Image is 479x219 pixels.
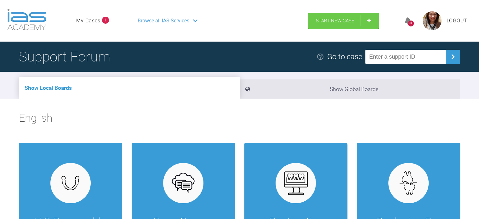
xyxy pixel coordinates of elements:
span: 1 [102,17,109,24]
a: Logout [447,17,468,25]
img: removables.927eaa4e.svg [58,174,83,192]
img: restorative.65e8f6b6.svg [284,171,308,195]
div: 208 [408,20,414,26]
img: occlusion.8ff7a01c.svg [396,171,421,195]
img: logo-light.3e3ef733.png [7,9,46,30]
span: Start New Case [316,18,354,24]
img: chevronRight.28bd32b0.svg [448,52,458,62]
li: Show Local Boards [19,77,240,99]
input: Enter a support ID [365,50,446,64]
h2: English [19,109,460,132]
a: Start New Case [308,13,379,29]
div: Go to case [327,51,362,63]
img: opensource.6e495855.svg [171,171,195,195]
span: Browse all IAS Services [138,17,189,25]
img: profile.png [423,11,442,30]
li: Show Global Boards [240,79,460,99]
img: help.e70b9f3d.svg [316,53,324,61]
a: My Cases [76,17,100,25]
h1: Support Forum [19,46,110,68]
